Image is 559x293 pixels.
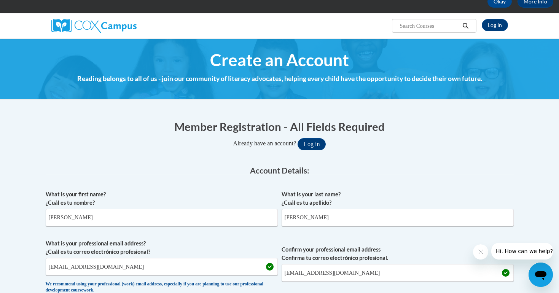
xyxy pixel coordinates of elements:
[529,263,553,287] iframe: Button to launch messaging window
[282,245,514,262] label: Confirm your professional email address Confirma tu correo electrónico profesional.
[46,258,278,275] input: Metadata input
[460,21,471,30] button: Search
[250,166,309,175] span: Account Details:
[282,264,514,282] input: Required
[210,50,349,70] span: Create an Account
[282,190,514,207] label: What is your last name? ¿Cuál es tu apellido?
[399,21,460,30] input: Search Courses
[298,138,326,150] button: Log in
[233,140,296,146] span: Already have an account?
[46,119,514,134] h1: Member Registration - All Fields Required
[46,74,514,84] h4: Reading belongs to all of us - join our community of literacy advocates, helping every child have...
[51,19,137,33] img: Cox Campus
[482,19,508,31] a: Log In
[491,243,553,260] iframe: Message from company
[473,244,488,260] iframe: Close message
[282,209,514,226] input: Metadata input
[46,209,278,226] input: Metadata input
[46,239,278,256] label: What is your professional email address? ¿Cuál es tu correo electrónico profesional?
[46,190,278,207] label: What is your first name? ¿Cuál es tu nombre?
